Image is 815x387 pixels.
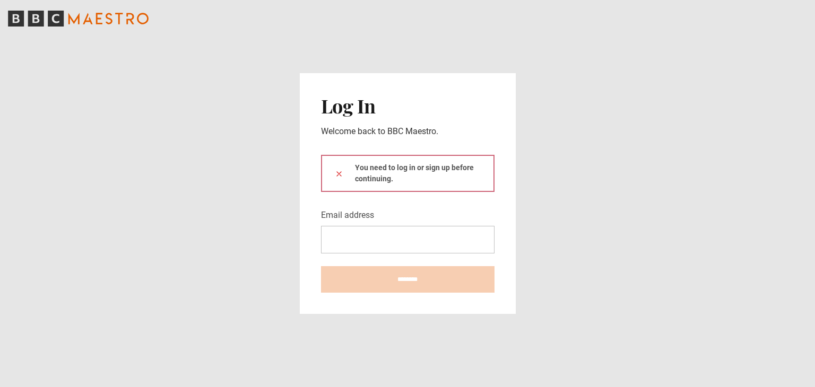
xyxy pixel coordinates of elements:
[321,155,495,192] div: You need to log in or sign up before continuing.
[321,125,495,138] p: Welcome back to BBC Maestro.
[321,209,374,222] label: Email address
[8,11,149,27] svg: BBC Maestro
[321,94,495,117] h2: Log In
